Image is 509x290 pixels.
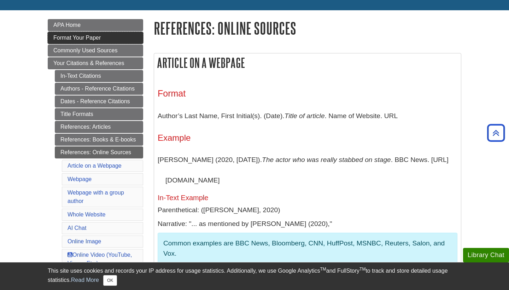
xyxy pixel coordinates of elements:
[158,205,457,215] p: Parenthetical: ([PERSON_NAME], 2020)
[55,134,143,146] a: References: Books & E-books
[158,133,457,143] h4: Example
[68,163,122,169] a: Article on a Webpage
[158,194,457,202] h5: In-Text Example
[53,35,101,41] span: Format Your Paper
[103,275,117,286] button: Close
[154,19,461,37] h1: References: Online Sources
[320,267,326,272] sup: TM
[68,176,92,182] a: Webpage
[55,95,143,108] a: Dates - Reference Citations
[53,47,117,53] span: Commonly Used Sources
[48,57,143,69] a: Your Citations & References
[68,238,101,244] a: Online Image
[158,88,457,99] h3: Format
[48,19,143,31] a: APA Home
[68,211,105,217] a: Whole Website
[48,32,143,44] a: Format Your Paper
[55,70,143,82] a: In-Text Citations
[48,267,461,286] div: This site uses cookies and records your IP address for usage statistics. Additionally, we use Goo...
[485,128,507,138] a: Back to Top
[68,190,124,204] a: Webpage with a group author
[53,60,124,66] span: Your Citations & References
[68,252,132,266] a: Online Video (YouTube, Vimeo, Etc.)
[154,53,461,72] h2: Article on a Webpage
[158,219,457,229] p: Narrative: "... as mentioned by [PERSON_NAME] (2020),"
[158,150,457,190] p: [PERSON_NAME] (2020, [DATE]). . BBC News. [URL][DOMAIN_NAME]
[55,121,143,133] a: References: Articles
[48,45,143,57] a: Commonly Used Sources
[285,112,325,120] i: Title of article
[55,146,143,158] a: References: Online Sources
[262,156,391,163] i: The actor who was really stabbed on stage
[53,22,81,28] span: APA Home
[359,267,365,272] sup: TM
[158,106,457,126] p: Author’s Last Name, First Initial(s). (Date). . Name of Website. URL
[68,225,86,231] a: AI Chat
[55,108,143,120] a: Title Formats
[163,238,452,259] p: Common examples are BBC News, Bloomberg, CNN, HuffPost, MSNBC, Reuters, Salon, and Vox.
[463,248,509,262] button: Library Chat
[71,277,99,283] a: Read More
[55,83,143,95] a: Authors - Reference Citations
